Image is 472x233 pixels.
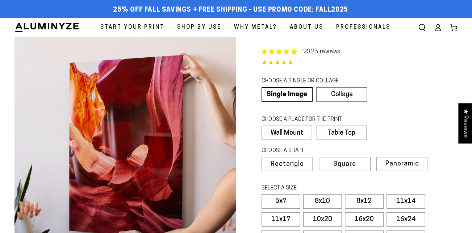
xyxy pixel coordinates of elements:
[113,6,348,14] span: 25% off FALL Savings + Free Shipping - Use Promo Code: FALL2025
[172,18,227,37] a: Shop By Use
[303,194,342,209] label: 8x10
[385,160,419,167] span: Panoramic
[345,212,384,227] label: 16x20
[14,22,80,33] img: Aluminyze
[387,212,425,227] label: 16x24
[229,18,283,37] a: Why Metal?
[316,87,367,102] a: Collage
[234,23,277,32] span: Why Metal?
[95,18,170,37] a: Start Your Print
[458,103,472,143] div: Click to open Judge.me floating reviews tab
[262,116,360,124] legend: CHOOSE A PLACE FOR THE PRINT
[333,161,356,168] span: Square
[262,126,313,140] label: Wall Mount
[284,18,329,37] a: About Us
[262,194,300,209] label: 5x7
[262,147,362,155] legend: CHOOSE A SHAPE
[177,23,221,32] span: Shop By Use
[303,49,342,55] a: 2325 reviews.
[290,23,323,32] span: About Us
[100,23,164,32] span: Start Your Print
[262,58,458,69] div: 4.85 out of 5.0 stars
[262,184,376,192] legend: SELECT A SIZE
[262,87,313,102] a: Single Image
[316,126,367,140] label: Table Top
[262,77,361,85] legend: CHOOSE A SINGLE OR COLLAGE
[271,161,304,168] span: Rectangle
[303,212,342,227] label: 10x20
[262,212,300,227] label: 11x17
[331,18,396,37] a: Professionals
[336,23,390,32] span: Professionals
[414,20,430,36] summary: Search our site
[387,194,425,209] label: 11x14
[345,194,384,209] label: 8x12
